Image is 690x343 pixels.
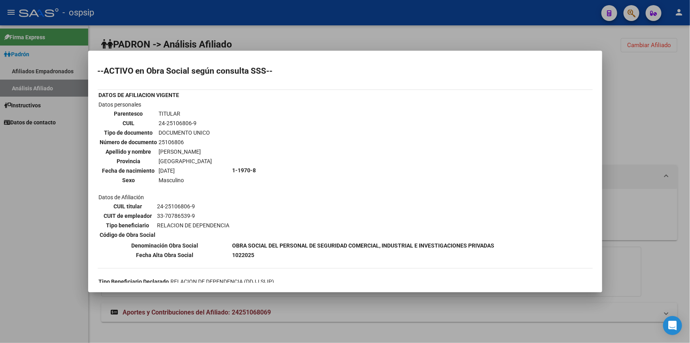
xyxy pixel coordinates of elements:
[98,100,231,240] td: Datos personales Datos de Afiliación
[100,138,158,147] th: Número de documento
[98,67,593,75] h2: --ACTIVO en Obra Social según consulta SSS--
[100,147,158,156] th: Apellido y nombre
[100,109,158,118] th: Parentesco
[159,128,213,137] td: DOCUMENTO UNICO
[98,251,231,259] th: Fecha Alta Obra Social
[100,221,156,230] th: Tipo beneficiario
[100,212,156,220] th: CUIT de empleador
[159,157,213,166] td: [GEOGRAPHIC_DATA]
[100,231,156,239] th: Código de Obra Social
[100,166,158,175] th: Fecha de nacimiento
[157,221,230,230] td: RELACION DE DEPENDENCIA
[159,138,213,147] td: 25106806
[100,128,158,137] th: Tipo de documento
[159,147,213,156] td: [PERSON_NAME]
[100,202,156,211] th: CUIL titular
[233,242,495,249] b: OBRA SOCIAL DEL PERSONAL DE SEGURIDAD COMERCIAL, INDUSTRIAL E INVESTIGACIONES PRIVADAS
[100,157,158,166] th: Provincia
[159,109,213,118] td: TITULAR
[159,119,213,128] td: 24-25106806-9
[100,176,158,185] th: Sexo
[100,119,158,128] th: CUIL
[170,277,450,286] td: RELACION DE DEPENDENCIA (DDJJ SIJP)
[159,166,213,175] td: [DATE]
[233,167,256,173] b: 1-1970-8
[663,316,682,335] div: Open Intercom Messenger
[157,212,230,220] td: 33-70786539-9
[233,252,255,258] b: 1022025
[98,241,231,250] th: Denominación Obra Social
[157,202,230,211] td: 24-25106806-9
[98,277,170,286] th: Tipo Beneficiario Declarado
[159,176,213,185] td: Masculino
[99,92,180,98] b: DATOS DE AFILIACION VIGENTE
